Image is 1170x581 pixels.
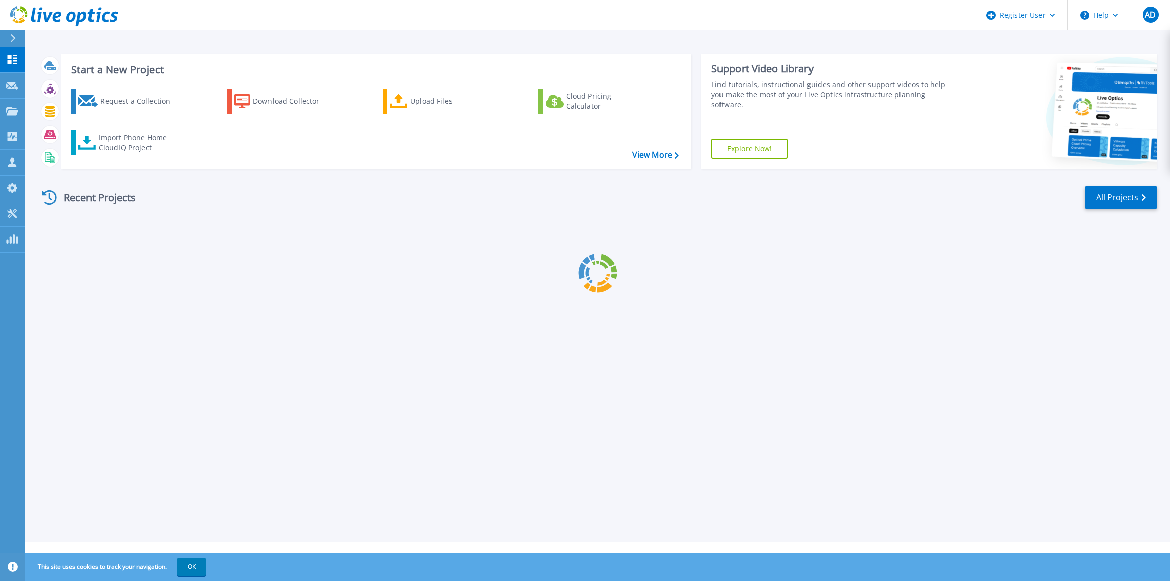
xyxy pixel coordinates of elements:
[253,91,333,111] div: Download Collector
[632,150,679,160] a: View More
[71,89,184,114] a: Request a Collection
[566,91,647,111] div: Cloud Pricing Calculator
[711,139,788,159] a: Explore Now!
[383,89,495,114] a: Upload Files
[410,91,491,111] div: Upload Files
[71,64,678,75] h3: Start a New Project
[39,185,149,210] div: Recent Projects
[711,62,946,75] div: Support Video Library
[28,558,206,576] span: This site uses cookies to track your navigation.
[100,91,181,111] div: Request a Collection
[538,89,651,114] a: Cloud Pricing Calculator
[1085,186,1157,209] a: All Projects
[99,133,177,153] div: Import Phone Home CloudIQ Project
[1145,11,1156,19] span: AD
[227,89,339,114] a: Download Collector
[177,558,206,576] button: OK
[711,79,946,110] div: Find tutorials, instructional guides and other support videos to help you make the most of your L...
